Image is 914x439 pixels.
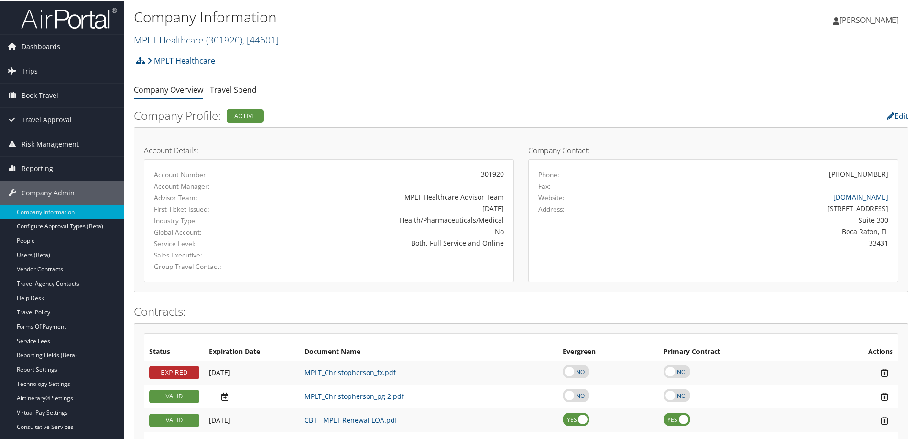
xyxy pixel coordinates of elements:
[134,84,203,94] a: Company Overview
[154,215,261,225] label: Industry Type:
[305,415,397,424] a: CBT - MPLT Renewal LOA.pdf
[558,343,659,360] th: Evergreen
[275,214,504,224] div: Health/Pharmaceuticals/Medical
[206,32,242,45] span: ( 301920 )
[209,391,295,401] div: Add/Edit Date
[242,32,279,45] span: , [ 44601 ]
[149,365,199,378] div: EXPIRED
[204,343,300,360] th: Expiration Date
[154,261,261,270] label: Group Travel Contact:
[22,34,60,58] span: Dashboards
[227,108,264,122] div: Active
[21,6,117,29] img: airportal-logo.png
[538,192,565,202] label: Website:
[630,225,889,236] div: Boca Raton, FL
[210,84,257,94] a: Travel Spend
[275,168,504,178] div: 301920
[300,343,558,360] th: Document Name
[305,367,396,376] a: MPLT_Christopherson_fx.pdf
[134,107,645,123] h2: Company Profile:
[887,110,908,120] a: Edit
[876,367,893,377] i: Remove Contract
[630,203,889,213] div: [STREET_ADDRESS]
[305,391,404,400] a: MPLT_Christopherson_pg 2.pdf
[876,415,893,425] i: Remove Contract
[22,180,75,204] span: Company Admin
[876,391,893,401] i: Remove Contract
[154,238,261,247] label: Service Level:
[22,131,79,155] span: Risk Management
[154,226,261,236] label: Global Account:
[154,203,261,213] label: First Ticket Issued:
[538,203,565,213] label: Address:
[630,237,889,247] div: 33431
[528,146,898,153] h4: Company Contact:
[154,181,261,190] label: Account Manager:
[134,302,908,319] h2: Contracts:
[134,32,279,45] a: MPLT Healthcare
[22,58,38,82] span: Trips
[275,191,504,201] div: MPLT Healthcare Advisor Team
[538,181,551,190] label: Fax:
[147,50,215,69] a: MPLT Healthcare
[833,5,908,33] a: [PERSON_NAME]
[275,203,504,213] div: [DATE]
[538,169,559,179] label: Phone:
[154,169,261,179] label: Account Number:
[209,367,230,376] span: [DATE]
[22,107,72,131] span: Travel Approval
[275,237,504,247] div: Both, Full Service and Online
[154,249,261,259] label: Sales Executive:
[630,214,889,224] div: Suite 300
[816,343,898,360] th: Actions
[144,146,514,153] h4: Account Details:
[22,83,58,107] span: Book Travel
[154,192,261,202] label: Advisor Team:
[134,6,650,26] h1: Company Information
[149,389,199,402] div: VALID
[144,343,204,360] th: Status
[209,415,230,424] span: [DATE]
[659,343,816,360] th: Primary Contract
[209,367,295,376] div: Add/Edit Date
[829,168,888,178] div: [PHONE_NUMBER]
[839,14,899,24] span: [PERSON_NAME]
[833,192,888,201] a: [DOMAIN_NAME]
[275,225,504,236] div: No
[149,413,199,426] div: VALID
[209,415,295,424] div: Add/Edit Date
[22,156,53,180] span: Reporting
